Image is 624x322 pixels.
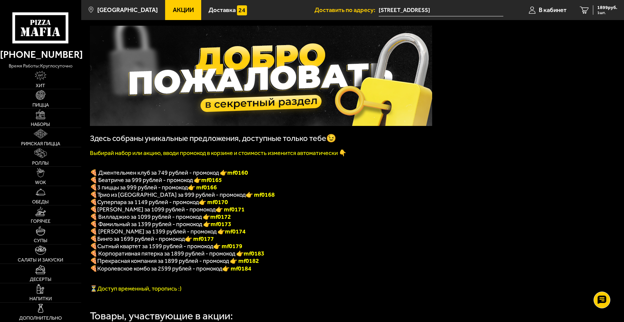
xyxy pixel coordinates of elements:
[31,122,50,127] span: Наборы
[222,265,251,272] font: 👉 mf0184
[199,198,228,206] font: 👉 mf0170
[379,4,503,16] input: Ваш адрес доставки
[97,257,230,265] span: Прекрасная компания за 1899 рублей - промокод
[97,235,185,243] span: Бинго за 1699 рублей - промокод
[32,103,49,107] span: Пицца
[90,176,222,184] span: 🍕 Беатриче за 999 рублей - промокод 👉
[597,5,617,10] span: 1899 руб.
[216,206,245,213] b: 👉 mf0171
[315,7,379,13] span: Доставить по адресу:
[379,4,503,16] span: Россия, Санкт-Петербург, Замшина улица, 25к2
[90,134,336,143] span: Здесь собраны уникальные предложения, доступные только тебе😉
[90,184,97,191] font: 🍕
[97,191,246,198] span: Трио из [GEOGRAPHIC_DATA] за 999 рублей - промокод
[227,169,248,176] b: mf0160
[90,191,97,198] font: 🍕
[237,5,247,15] img: 15daf4d41897b9f0e9f617042186c801.svg
[201,176,222,184] b: mf0165
[97,243,213,250] span: Сытный квартет за 1599 рублей - промокод
[211,220,231,228] b: mf0173
[32,161,49,165] span: Роллы
[97,265,222,272] span: Королевское комбо за 2599 рублей - промокод
[90,149,346,157] font: Выбирай набор или акцию, вводи промокод в корзине и стоимость изменится автоматически 👇
[90,228,246,235] span: 🍕 [PERSON_NAME] за 1399 рублей - промокод 👉
[19,316,62,320] span: Дополнительно
[36,83,45,88] span: Хит
[90,206,97,213] b: 🍕
[97,7,158,13] span: [GEOGRAPHIC_DATA]
[90,26,432,126] img: 1024x1024
[90,311,233,321] div: Товары, участвующие в акции:
[539,7,567,13] span: В кабинет
[210,213,231,220] b: mf0172
[209,7,236,13] span: Доставка
[90,243,97,250] b: 🍕
[185,235,214,243] b: 👉 mf0177
[90,198,97,206] font: 🍕
[35,180,46,185] span: WOK
[597,11,617,15] span: 1 шт.
[246,191,275,198] font: 👉 mf0168
[31,219,50,223] span: Горячее
[34,238,47,243] span: Супы
[18,258,63,262] span: Салаты и закуски
[97,198,199,206] span: Суперпара за 1149 рублей - промокод
[30,277,51,282] span: Десерты
[21,141,60,146] span: Римская пицца
[213,243,242,250] b: 👉 mf0179
[97,184,188,191] span: 3 пиццы за 999 рублей - промокод
[173,7,194,13] span: Акции
[90,257,97,265] font: 🍕
[90,250,264,257] span: 🍕 Корпоративная пятерка за 1899 рублей - промокод 👉
[90,213,231,220] span: 🍕 Вилладжио за 1099 рублей - промокод 👉
[188,184,217,191] font: 👉 mf0166
[90,220,231,228] span: 🍕 Фамильный за 1399 рублей - промокод 👉
[90,285,181,292] span: ⏳Доступ временный, торопись :)
[90,169,248,176] span: 🍕 Джентельмен клуб за 749 рублей - промокод 👉
[90,265,97,272] font: 🍕
[244,250,264,257] b: mf0183
[32,199,49,204] span: Обеды
[29,296,52,301] span: Напитки
[97,206,216,213] span: [PERSON_NAME] за 1099 рублей - промокод
[230,257,259,265] font: 👉 mf0182
[90,235,97,243] b: 🍕
[225,228,246,235] b: mf0174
